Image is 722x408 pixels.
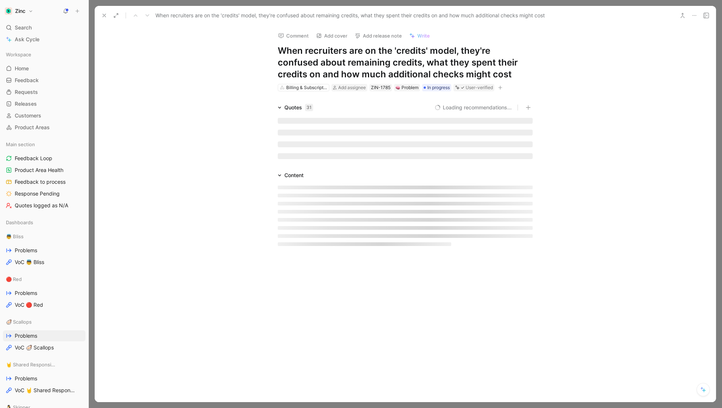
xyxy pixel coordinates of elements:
button: Add release note [351,31,405,41]
div: 👼 Bliss [3,231,85,242]
button: Write [406,31,433,41]
div: Workspace [3,49,85,60]
div: Billing & Subscription [286,84,327,91]
span: Feedback to process [15,178,66,186]
span: 🦪 Scallops [6,318,32,326]
a: Response Pending [3,188,85,199]
div: 👼 BlissProblemsVoC 👼 Bliss [3,231,85,268]
div: 🦪 ScallopsProblemsVoC 🦪 Scallops [3,316,85,353]
span: Requests [15,88,38,96]
span: Write [417,32,430,39]
a: Home [3,63,85,74]
div: 🤘 Shared Responsibility [3,359,85,370]
span: VoC 🤘 Shared Responsibility [15,387,76,394]
span: Product Areas [15,124,50,131]
span: When recruiters are on the 'credits' model, they're confused about remaining credits, what they s... [155,11,545,20]
img: 🧠 [396,85,400,90]
span: VoC 🔴 Red [15,301,43,309]
span: Problems [15,247,37,254]
span: VoC 👼 Bliss [15,258,44,266]
button: ZincZinc [3,6,35,16]
div: Main section [3,139,85,150]
div: ZIN-1785 [371,84,390,91]
div: 🔴 Red [3,274,85,285]
button: Loading recommendations... [435,103,512,112]
span: Problems [15,289,37,297]
span: Search [15,23,32,32]
div: 🔴 RedProblemsVoC 🔴 Red [3,274,85,310]
a: VoC 🤘 Shared Responsibility [3,385,85,396]
div: User-verified [466,84,493,91]
span: Response Pending [15,190,60,197]
div: Search [3,22,85,33]
span: Feedback [15,77,39,84]
a: Problems [3,288,85,299]
span: Releases [15,100,37,108]
div: Quotes31 [275,103,316,112]
img: Zinc [5,7,12,15]
span: Feedback Loop [15,155,52,162]
a: VoC 🦪 Scallops [3,342,85,353]
a: Problems [3,330,85,341]
span: Dashboards [6,219,33,226]
span: Main section [6,141,35,148]
a: Feedback Loop [3,153,85,164]
span: Ask Cycle [15,35,39,44]
div: Main sectionFeedback LoopProduct Area HealthFeedback to processResponse PendingQuotes logged as N/A [3,139,85,211]
span: In progress [427,84,450,91]
a: Feedback [3,75,85,86]
a: Releases [3,98,85,109]
a: Quotes logged as N/A [3,200,85,211]
a: Problems [3,373,85,384]
h1: When recruiters are on the 'credits' model, they're confused about remaining credits, what they s... [278,45,533,80]
span: Product Area Health [15,166,63,174]
a: VoC 🔴 Red [3,299,85,310]
span: Problems [15,375,37,382]
span: VoC 🦪 Scallops [15,344,54,351]
div: Content [275,171,306,180]
button: Comment [275,31,312,41]
span: Quotes logged as N/A [15,202,68,209]
a: VoC 👼 Bliss [3,257,85,268]
a: Product Area Health [3,165,85,176]
a: Product Areas [3,122,85,133]
h1: Zinc [15,8,25,14]
span: 👼 Bliss [6,233,24,240]
div: In progress [422,84,451,91]
a: Ask Cycle [3,34,85,45]
span: Workspace [6,51,31,58]
div: Dashboards [3,217,85,230]
a: Customers [3,110,85,121]
div: 🧠Problem [394,84,420,91]
div: 31 [305,104,313,111]
span: 🤘 Shared Responsibility [6,361,56,368]
a: Feedback to process [3,176,85,187]
div: 🦪 Scallops [3,316,85,327]
span: Customers [15,112,41,119]
span: Problems [15,332,37,340]
div: Content [284,171,304,180]
div: Dashboards [3,217,85,228]
span: Add assignee [338,85,366,90]
span: Home [15,65,29,72]
a: Requests [3,87,85,98]
div: Quotes [284,103,313,112]
div: 🤘 Shared ResponsibilityProblemsVoC 🤘 Shared Responsibility [3,359,85,396]
div: Problem [396,84,418,91]
span: 🔴 Red [6,275,22,283]
a: Problems [3,245,85,256]
button: Add cover [313,31,351,41]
